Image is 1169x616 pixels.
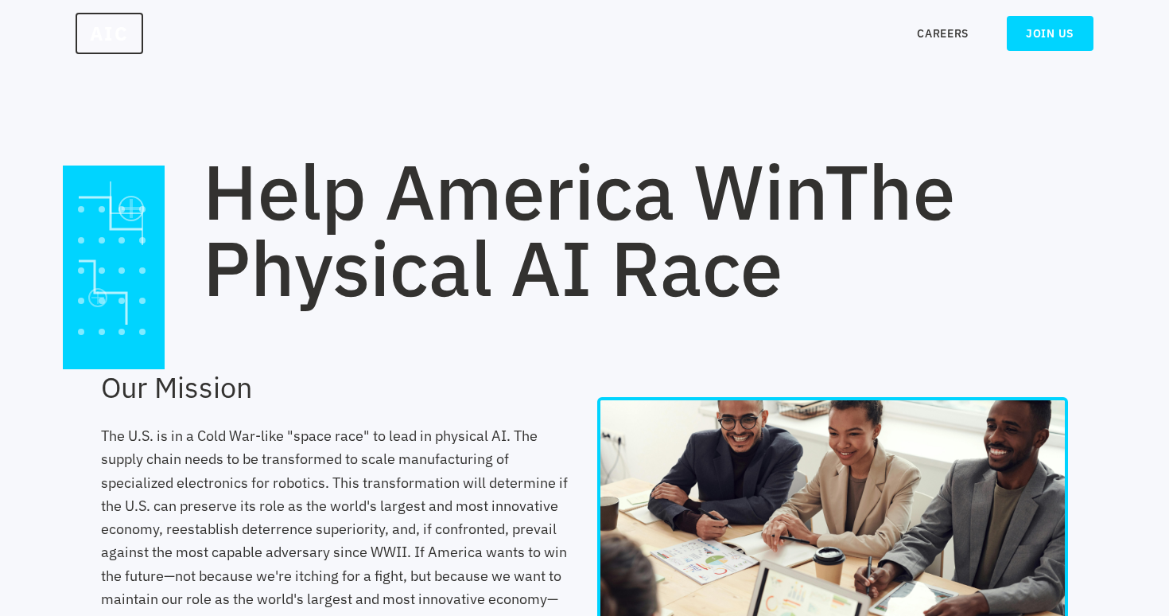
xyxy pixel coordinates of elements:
a: JOIN US [1007,16,1093,51]
a: AIC [76,13,143,54]
h1: Help America Win [203,153,1068,306]
span: The Physical AI Race [203,142,955,317]
a: CAREERS [917,25,969,41]
b: Our Mission [101,368,252,406]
